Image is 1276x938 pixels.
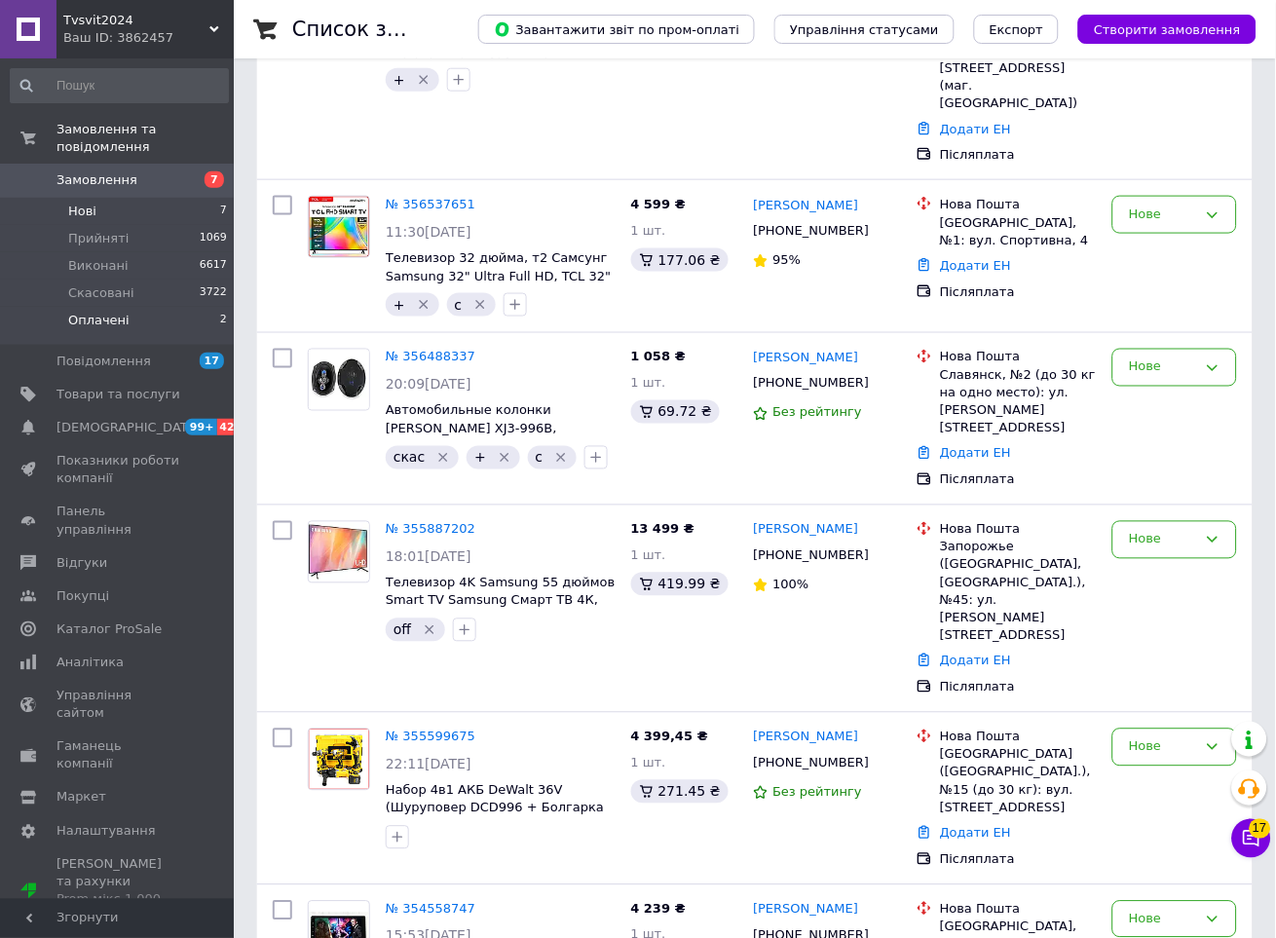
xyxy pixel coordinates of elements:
[1059,21,1257,36] a: Створити замовлення
[56,688,180,723] span: Управління сайтом
[68,312,130,329] span: Оплачені
[940,746,1097,817] div: [GEOGRAPHIC_DATA] ([GEOGRAPHIC_DATA].), №15 (до 30 кг): вул. [STREET_ADDRESS]
[394,622,411,638] span: off
[749,218,873,244] div: [PHONE_NUMBER]
[309,524,369,581] img: Фото товару
[940,258,1011,273] a: Додати ЕН
[56,419,201,436] span: [DEMOGRAPHIC_DATA]
[455,297,463,313] span: с
[940,446,1011,461] a: Додати ЕН
[386,377,471,393] span: 20:09[DATE]
[200,230,227,247] span: 1069
[749,751,873,776] div: [PHONE_NUMBER]
[940,654,1011,668] a: Додати ЕН
[386,783,611,852] a: Набор 4в1 АКБ DeWalt 36V (Шуруповер DCD996 + Болгарка DCG413 + Перфоратор DCH263 + Гайковерт DCF9...
[940,851,1097,869] div: Післяплата
[940,901,1097,919] div: Нова Пошта
[394,450,425,466] span: скас
[631,522,694,537] span: 13 499 ₴
[200,257,227,275] span: 6617
[631,780,729,804] div: 271.45 ₴
[386,902,475,917] a: № 354558747
[790,22,939,37] span: Управління статусами
[536,450,544,466] span: с
[974,15,1060,44] button: Експорт
[631,223,666,238] span: 1 шт.
[56,353,151,370] span: Повідомлення
[631,730,708,744] span: 4 399,45 ₴
[416,72,432,88] svg: Видалити мітку
[205,171,224,188] span: 7
[1129,530,1197,550] div: Нове
[386,350,475,364] a: № 356488337
[56,386,180,403] span: Товари та послуги
[940,349,1097,366] div: Нова Пошта
[386,522,475,537] a: № 355887202
[435,450,451,466] svg: Видалити мітку
[940,146,1097,164] div: Післяплата
[217,419,240,435] span: 42
[940,196,1097,213] div: Нова Пошта
[416,297,432,313] svg: Видалити мітку
[631,248,729,272] div: 177.06 ₴
[394,72,405,88] span: +
[308,196,370,258] a: Фото товару
[56,823,156,841] span: Налаштування
[1129,357,1197,378] div: Нове
[68,284,134,302] span: Скасовані
[772,785,862,800] span: Без рейтингу
[553,450,569,466] svg: Видалити мітку
[386,576,616,645] span: Телевизор 4K Samsung 55 дюймов Smart TV Samsung Смарт ТВ 4К, SMART TV Блютус Вай Фай Android 13
[185,419,217,435] span: 99+
[631,573,729,596] div: 419.99 ₴
[386,730,475,744] a: № 355599675
[56,738,180,773] span: Гаманець компанії
[63,12,209,29] span: Tvsvit2024
[308,349,370,411] a: Фото товару
[631,400,720,424] div: 69.72 ₴
[386,250,611,301] a: Телевизор 32 дюйма, т2 Самсунг Samsung 32" Ultra Full HD, TCL 32" Full HD, черный
[220,312,227,329] span: 2
[309,197,369,257] img: Фото товару
[1129,737,1197,758] div: Нове
[631,376,666,391] span: 1 шт.
[220,203,227,220] span: 7
[940,214,1097,249] div: [GEOGRAPHIC_DATA], №1: вул. Спортивна, 4
[56,654,124,671] span: Аналітика
[394,297,405,313] span: +
[940,729,1097,746] div: Нова Пошта
[386,549,471,565] span: 18:01[DATE]
[474,450,486,466] span: +
[386,197,475,211] a: № 356537651
[940,283,1097,301] div: Післяплата
[56,620,162,638] span: Каталог ProSale
[1250,818,1271,838] span: 17
[990,22,1044,37] span: Експорт
[68,203,96,220] span: Нові
[56,891,180,926] div: Prom мікс 1 000 (13 місяців)
[1232,819,1271,858] button: Чат з покупцем17
[772,578,808,592] span: 100%
[386,757,471,772] span: 22:11[DATE]
[1078,15,1257,44] button: Створити замовлення
[631,756,666,770] span: 1 шт.
[772,405,862,420] span: Без рейтингу
[753,901,858,919] a: [PERSON_NAME]
[1129,205,1197,225] div: Нове
[940,521,1097,539] div: Нова Пошта
[753,197,858,215] a: [PERSON_NAME]
[1129,910,1197,930] div: Нове
[68,257,129,275] span: Виконані
[497,450,512,466] svg: Видалити мітку
[63,29,234,47] div: Ваш ID: 3862457
[940,122,1011,136] a: Додати ЕН
[772,252,801,267] span: 95%
[308,729,370,791] a: Фото товару
[940,471,1097,489] div: Післяплата
[774,15,955,44] button: Управління статусами
[749,544,873,569] div: [PHONE_NUMBER]
[472,297,488,313] svg: Видалити мітку
[940,539,1097,645] div: Запорожье ([GEOGRAPHIC_DATA], [GEOGRAPHIC_DATA].), №45: ул. [PERSON_NAME][STREET_ADDRESS]
[200,353,224,369] span: 17
[56,503,180,538] span: Панель управління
